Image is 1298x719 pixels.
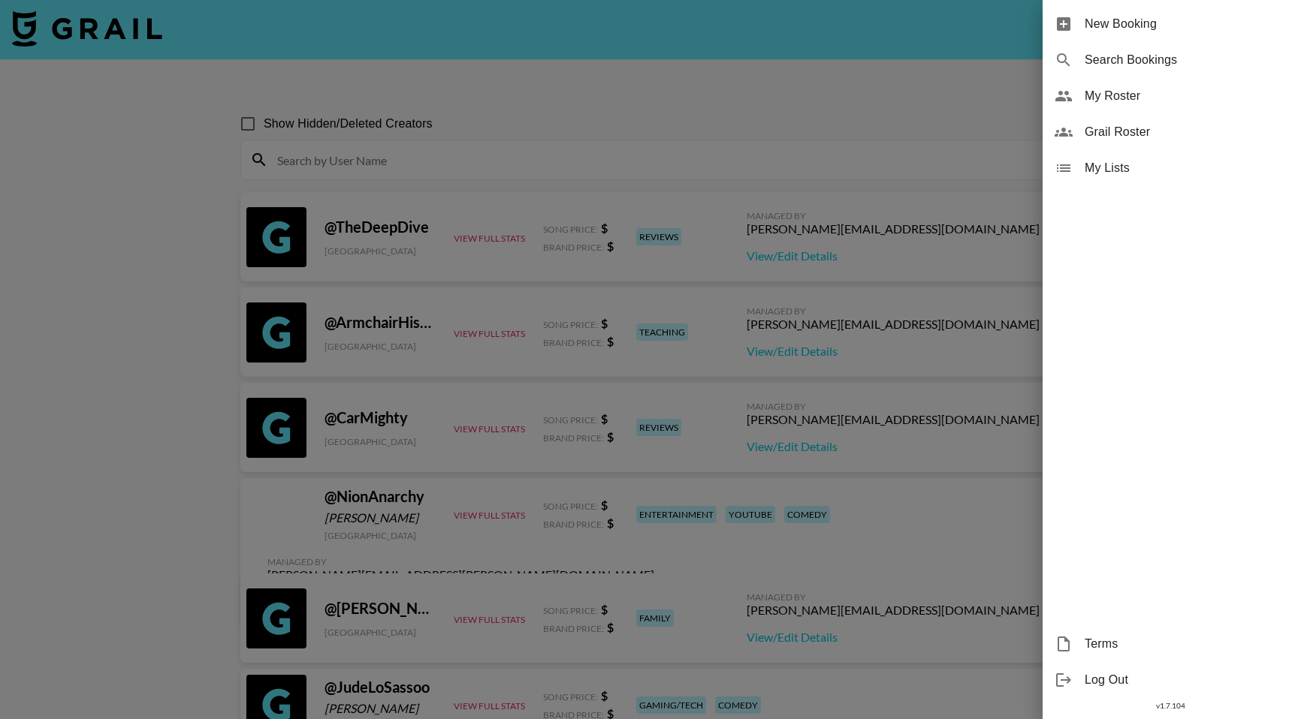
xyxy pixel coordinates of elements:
[1085,87,1286,105] span: My Roster
[1085,159,1286,177] span: My Lists
[1043,150,1298,186] div: My Lists
[1043,6,1298,42] div: New Booking
[1043,698,1298,714] div: v 1.7.104
[1043,42,1298,78] div: Search Bookings
[1085,635,1286,653] span: Terms
[1085,15,1286,33] span: New Booking
[1043,78,1298,114] div: My Roster
[1085,671,1286,689] span: Log Out
[1085,51,1286,69] span: Search Bookings
[1043,114,1298,150] div: Grail Roster
[1085,123,1286,141] span: Grail Roster
[1043,662,1298,698] div: Log Out
[1043,626,1298,662] div: Terms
